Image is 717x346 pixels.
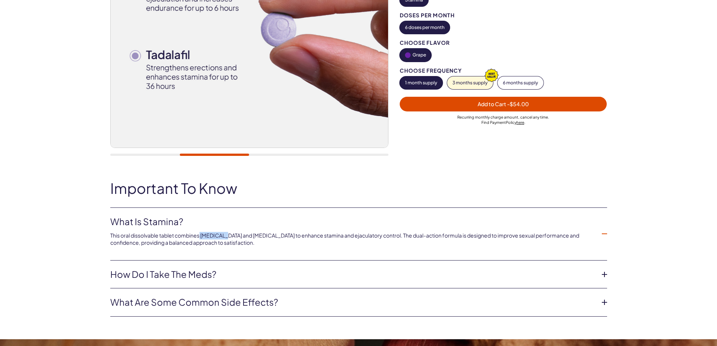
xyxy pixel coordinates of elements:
[400,97,607,111] button: Add to Cart -$54.00
[447,76,493,89] button: 3 months supply
[400,114,607,125] div: Recurring monthly charge amount , cancel any time. Policy .
[110,296,595,309] a: What are some common side effects?
[507,101,529,107] span: - $54.00
[400,12,607,18] div: Doses per Month
[110,180,607,196] h2: Important To Know
[400,76,443,89] button: 1 month supply
[400,68,607,73] div: Choose Frequency
[498,76,543,89] button: 6 months supply
[400,49,431,62] button: Grape
[400,40,607,46] div: Choose Flavor
[400,21,450,34] button: 6 doses per month
[481,120,506,125] span: Find Payment
[110,215,595,228] a: What Is Stamina?
[110,268,595,281] a: How do I take the Meds?
[478,101,529,107] span: Add to Cart
[516,120,524,125] a: here
[110,232,595,247] p: This oral dissolvable tablet combines [MEDICAL_DATA] and [MEDICAL_DATA] to enhance stamina and ej...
